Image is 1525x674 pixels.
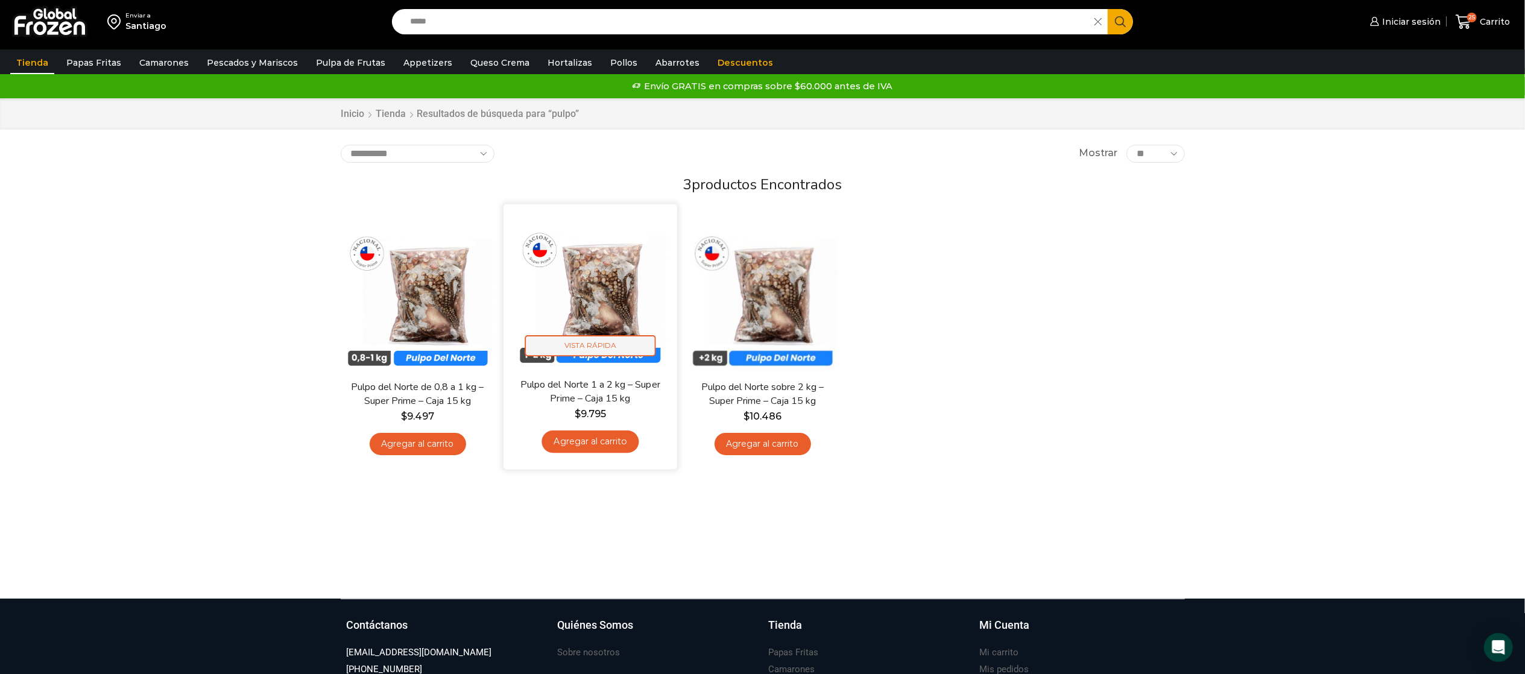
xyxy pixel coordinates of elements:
select: Pedido de la tienda [341,145,494,163]
a: Mi Cuenta [980,617,1179,645]
a: Pulpo del Norte 1 a 2 kg – Super Prime – Caja 15 kg [520,377,660,406]
h3: Sobre nosotros [558,646,620,659]
a: Papas Fritas [60,51,127,74]
h3: Quiénes Somos [558,617,634,633]
a: Tienda [376,107,407,121]
a: Agregar al carrito: “Pulpo del Norte de 0,8 a 1 kg - Super Prime - Caja 15 kg” [370,433,466,455]
h3: Mi carrito [980,646,1019,659]
a: Inicio [341,107,365,121]
a: Abarrotes [649,51,706,74]
nav: Breadcrumb [341,107,579,121]
a: Pollos [604,51,643,74]
h1: Resultados de búsqueda para “pulpo” [417,108,579,119]
a: Tienda [769,617,968,645]
span: Vista Rápida [525,335,655,356]
a: Agregar al carrito: “Pulpo del Norte 1 a 2 kg - Super Prime - Caja 15 kg” [541,430,639,453]
span: $ [744,411,750,422]
a: Queso Crema [464,51,535,74]
span: $ [574,408,580,420]
a: Agregar al carrito: “Pulpo del Norte sobre 2 kg - Super Prime - Caja 15 kg” [715,433,811,455]
a: Contáctanos [347,617,546,645]
h3: [EMAIL_ADDRESS][DOMAIN_NAME] [347,646,492,659]
a: [EMAIL_ADDRESS][DOMAIN_NAME] [347,644,492,661]
a: Camarones [133,51,195,74]
div: Enviar a [125,11,166,20]
h3: Contáctanos [347,617,408,633]
bdi: 10.486 [744,411,781,422]
span: productos encontrados [692,175,842,194]
a: 25 Carrito [1453,8,1513,36]
bdi: 9.795 [574,408,605,420]
h3: Tienda [769,617,803,633]
a: Hortalizas [541,51,598,74]
span: 3 [683,175,692,194]
a: Descuentos [712,51,779,74]
a: Tienda [10,51,54,74]
a: Mi carrito [980,644,1019,661]
a: Pulpo del Norte sobre 2 kg – Super Prime – Caja 15 kg [693,380,832,408]
div: Santiago [125,20,166,32]
a: Pulpa de Frutas [310,51,391,74]
a: Pescados y Mariscos [201,51,304,74]
a: Iniciar sesión [1367,10,1441,34]
span: Mostrar [1079,146,1117,160]
button: Search button [1108,9,1133,34]
a: Sobre nosotros [558,644,620,661]
span: 25 [1467,13,1477,22]
a: Pulpo del Norte de 0,8 a 1 kg – Super Prime – Caja 15 kg [348,380,487,408]
span: $ [401,411,407,422]
a: Papas Fritas [769,644,819,661]
span: Iniciar sesión [1379,16,1441,28]
img: address-field-icon.svg [107,11,125,32]
div: Open Intercom Messenger [1484,633,1513,662]
a: Quiénes Somos [558,617,757,645]
a: Appetizers [397,51,458,74]
span: Carrito [1477,16,1510,28]
bdi: 9.497 [401,411,434,422]
h3: Mi Cuenta [980,617,1030,633]
h3: Papas Fritas [769,646,819,659]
